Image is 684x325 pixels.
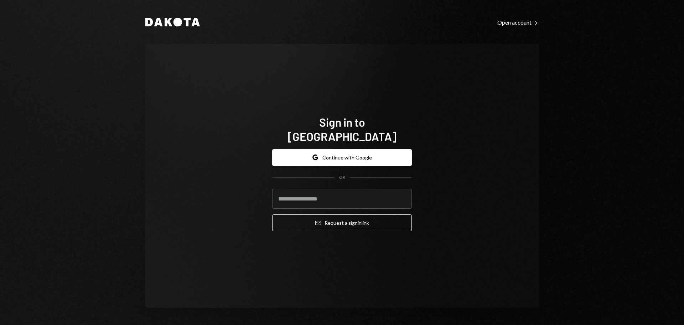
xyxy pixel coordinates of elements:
[339,174,345,181] div: OR
[497,19,539,26] div: Open account
[497,18,539,26] a: Open account
[272,115,412,143] h1: Sign in to [GEOGRAPHIC_DATA]
[272,214,412,231] button: Request a signinlink
[272,149,412,166] button: Continue with Google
